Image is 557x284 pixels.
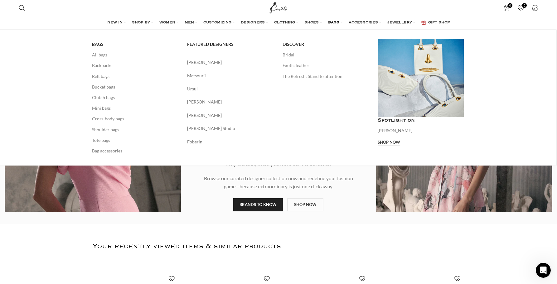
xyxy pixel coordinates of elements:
[203,20,231,25] span: CUSTOMIZING
[241,20,265,25] span: DESIGNERS
[233,198,283,211] a: BRANDS TO KNOW
[159,17,178,29] a: WOMEN
[187,85,273,92] a: Ursul
[185,20,194,25] span: MEN
[132,20,150,25] span: SHOP BY
[92,50,178,60] a: All bags
[185,17,197,29] a: MEN
[283,71,369,82] a: The Refresh: Stand to attention
[378,39,464,117] a: Banner link
[187,41,234,47] span: FEATURED DESIGNERS
[522,3,527,8] span: 0
[187,99,273,105] a: [PERSON_NAME]
[187,59,273,66] a: [PERSON_NAME]
[92,113,178,124] a: Cross-body bags
[268,5,289,10] a: Site logo
[187,138,273,145] a: Foberini
[92,146,178,156] a: Bag accessories
[304,17,322,29] a: SHOES
[304,20,319,25] span: SHOES
[387,17,415,29] a: JEWELLERY
[92,41,104,47] span: BAGS
[428,20,450,25] span: GIFT SHOP
[328,17,342,29] a: BAGS
[274,17,298,29] a: CLOTHING
[283,50,369,60] a: Bridal
[107,17,126,29] a: NEW IN
[500,2,513,14] a: 0
[92,135,178,146] a: Tote bags
[92,92,178,103] a: Clutch bags
[132,17,153,29] a: SHOP BY
[16,17,542,29] div: Main navigation
[16,2,28,14] a: Search
[349,20,378,25] span: ACCESSORIES
[387,20,412,25] span: JEWELLERY
[202,174,355,190] p: Browse our curated designer collection now and redefine your fashion game—because extraordinary i...
[187,112,273,119] a: [PERSON_NAME]
[92,103,178,113] a: Mini bags
[508,3,512,8] span: 0
[92,124,178,135] a: Shoulder bags
[93,230,464,263] h2: Your recently viewed items & similar products
[241,17,268,29] a: DESIGNERS
[187,125,273,132] a: [PERSON_NAME] Studio
[274,20,295,25] span: CLOTHING
[283,60,369,71] a: Exotic leather
[378,117,464,124] h4: Spotlight on
[107,20,123,25] span: NEW IN
[378,127,464,134] p: [PERSON_NAME]
[421,21,426,25] img: GiftBag
[203,17,235,29] a: CUSTOMIZING
[514,2,527,14] div: My Wishlist
[421,17,450,29] a: GIFT SHOP
[287,198,323,211] a: SHOP NOW
[349,17,381,29] a: ACCESSORIES
[187,72,273,79] a: Matsour'i
[514,2,527,14] a: 0
[92,82,178,92] a: Bucket bags
[92,60,178,71] a: Backpacks
[328,20,339,25] span: BAGS
[159,20,175,25] span: WOMEN
[536,263,551,278] iframe: Intercom live chat
[283,41,304,47] span: DISCOVER
[378,140,400,146] a: Shop now
[92,71,178,82] a: Belt bags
